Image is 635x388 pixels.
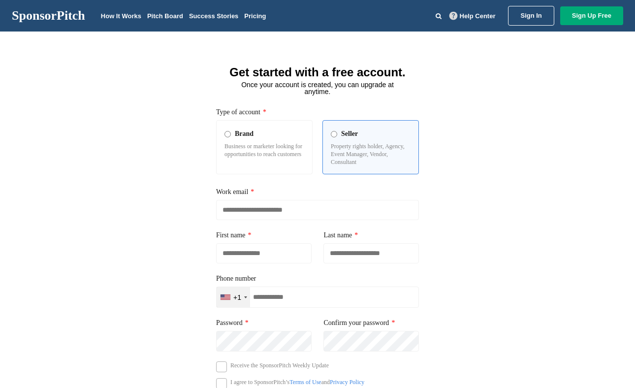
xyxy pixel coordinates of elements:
[216,273,419,284] label: Phone number
[323,318,419,328] label: Confirm your password
[244,12,266,20] a: Pricing
[323,230,419,241] label: Last name
[216,230,312,241] label: First name
[216,107,419,118] label: Type of account
[341,129,358,139] span: Seller
[330,379,364,386] a: Privacy Policy
[235,129,254,139] span: Brand
[216,318,312,328] label: Password
[560,6,623,25] a: Sign Up Free
[508,6,554,26] a: Sign In
[12,9,85,22] a: SponsorPitch
[101,12,141,20] a: How It Works
[216,187,419,197] label: Work email
[204,64,431,81] h1: Get started with a free account.
[224,142,304,158] p: Business or marketer looking for opportunities to reach customers
[147,12,183,20] a: Pitch Board
[289,379,321,386] a: Terms of Use
[230,361,329,369] p: Receive the SponsorPitch Weekly Update
[241,81,394,96] span: Once your account is created, you can upgrade at anytime.
[331,142,411,166] p: Property rights holder, Agency, Event Manager, Vendor, Consultant
[447,10,498,22] a: Help Center
[189,12,238,20] a: Success Stories
[233,294,241,301] div: +1
[217,287,250,307] div: Selected country
[230,378,364,386] p: I agree to SponsorPitch’s and
[224,131,231,137] input: Brand Business or marketer looking for opportunities to reach customers
[331,131,337,137] input: Seller Property rights holder, Agency, Event Manager, Vendor, Consultant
